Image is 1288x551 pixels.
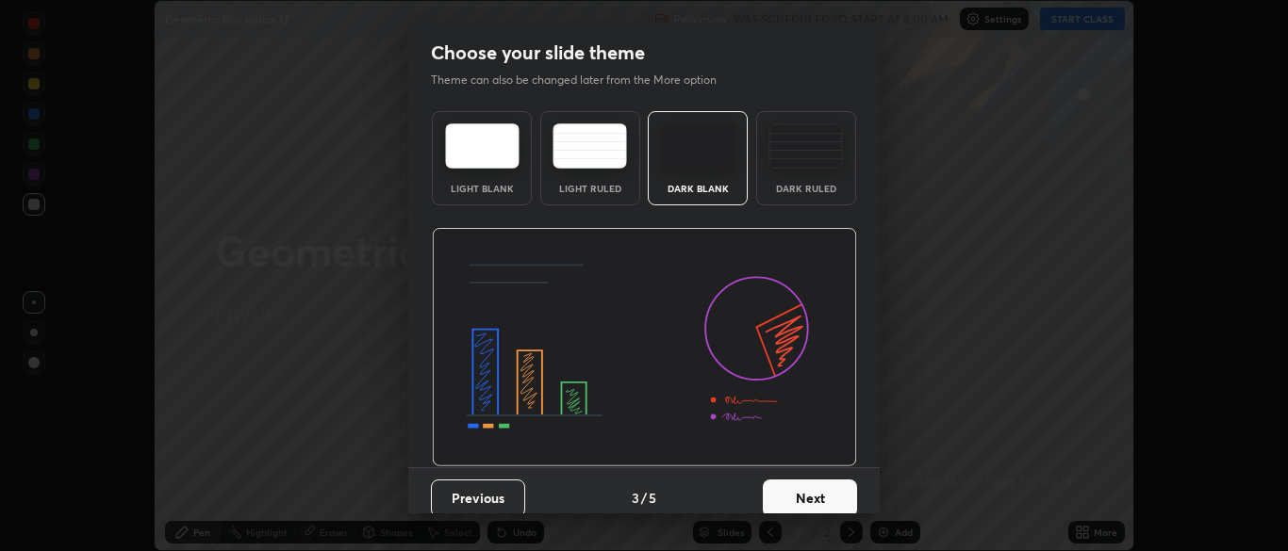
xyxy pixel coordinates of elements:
img: lightTheme.e5ed3b09.svg [445,123,520,169]
div: Light Blank [444,184,520,193]
h4: 5 [649,488,656,508]
img: darkRuledTheme.de295e13.svg [768,123,843,169]
button: Next [763,479,857,517]
h4: / [641,488,647,508]
img: darkThemeBanner.d06ce4a2.svg [432,228,857,467]
img: darkTheme.f0cc69e5.svg [661,123,735,169]
div: Dark Ruled [768,184,844,193]
img: lightRuledTheme.5fabf969.svg [553,123,627,169]
p: Theme can also be changed later from the More option [431,72,736,89]
div: Light Ruled [553,184,628,193]
h2: Choose your slide theme [431,41,645,65]
h4: 3 [632,488,639,508]
button: Previous [431,479,525,517]
div: Dark Blank [660,184,735,193]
